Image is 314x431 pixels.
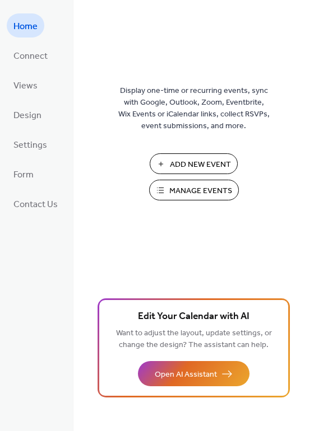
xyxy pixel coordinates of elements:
span: Display one-time or recurring events, sync with Google, Outlook, Zoom, Eventbrite, Wix Events or ... [118,85,270,132]
button: Manage Events [149,180,239,200]
span: Home [13,18,38,35]
span: Design [13,107,41,124]
a: Home [7,13,44,38]
span: Manage Events [169,185,232,197]
span: Connect [13,48,48,65]
span: Want to adjust the layout, update settings, or change the design? The assistant can help. [116,326,272,353]
a: Settings [7,132,54,156]
span: Form [13,166,34,184]
button: Open AI Assistant [138,361,250,386]
span: Views [13,77,38,95]
span: Open AI Assistant [155,369,217,381]
a: Connect [7,43,54,67]
span: Contact Us [13,196,58,213]
span: Add New Event [170,159,231,171]
a: Contact Us [7,191,64,215]
a: Design [7,102,48,127]
button: Add New Event [150,153,238,174]
span: Edit Your Calendar with AI [138,309,250,325]
a: Views [7,73,44,97]
span: Settings [13,137,47,154]
a: Form [7,162,40,186]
